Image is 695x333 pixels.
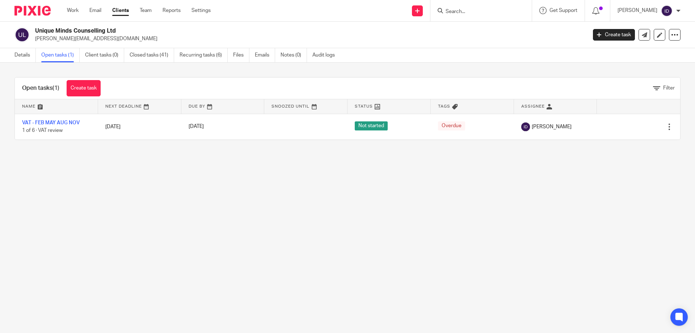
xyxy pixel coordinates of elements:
a: Clients [112,7,129,14]
h2: Unique Minds Counselling Ltd [35,27,473,35]
a: Closed tasks (41) [130,48,174,62]
span: Get Support [549,8,577,13]
p: [PERSON_NAME] [618,7,657,14]
a: Reports [163,7,181,14]
p: [PERSON_NAME][EMAIL_ADDRESS][DOMAIN_NAME] [35,35,582,42]
img: svg%3E [661,5,673,17]
span: Tags [438,104,450,108]
a: Recurring tasks (6) [180,48,228,62]
span: Snoozed Until [271,104,309,108]
a: Team [140,7,152,14]
a: Create task [67,80,101,96]
a: Create task [593,29,635,41]
a: Open tasks (1) [41,48,80,62]
h1: Open tasks [22,84,59,92]
a: Email [89,7,101,14]
span: Status [355,104,373,108]
a: Files [233,48,249,62]
a: VAT - FEB MAY AUG NOV [22,120,80,125]
a: Client tasks (0) [85,48,124,62]
a: Work [67,7,79,14]
img: Pixie [14,6,51,16]
a: Settings [191,7,211,14]
img: svg%3E [521,122,530,131]
a: Audit logs [312,48,340,62]
img: svg%3E [14,27,30,42]
span: Not started [355,121,388,130]
span: [DATE] [189,124,204,129]
a: Emails [255,48,275,62]
span: 1 of 6 · VAT review [22,128,63,133]
a: Notes (0) [281,48,307,62]
span: [PERSON_NAME] [532,123,572,130]
span: (1) [52,85,59,91]
span: Filter [663,86,675,91]
td: [DATE] [98,114,181,140]
a: Details [14,48,36,62]
span: Overdue [438,121,465,130]
input: Search [445,9,510,15]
